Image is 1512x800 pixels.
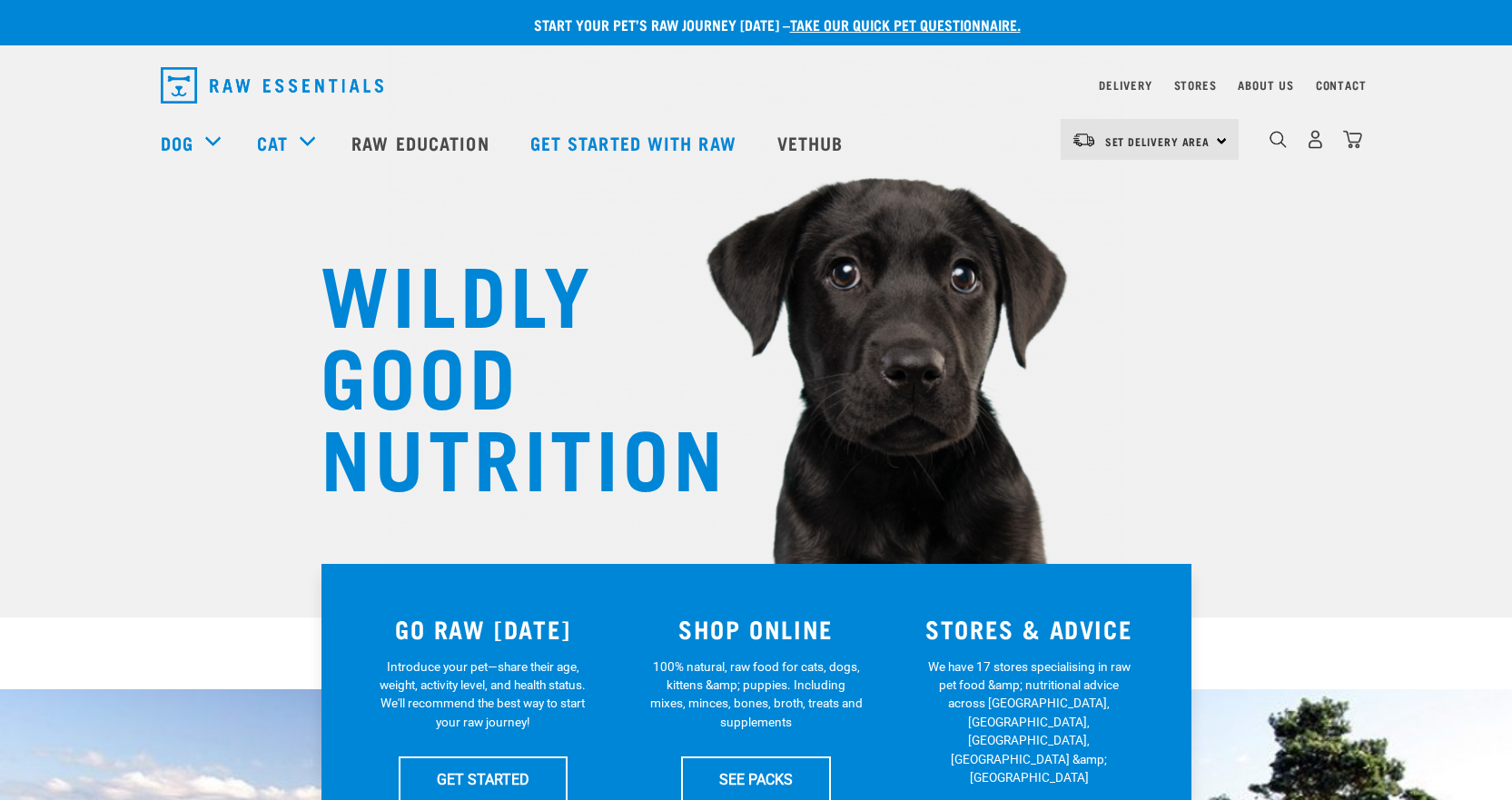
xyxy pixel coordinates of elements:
span: Set Delivery Area [1105,138,1211,144]
a: About Us [1238,82,1293,88]
a: Contact [1316,82,1367,88]
a: Delivery [1099,82,1151,88]
a: take our quick pet questionnaire. [790,20,1021,28]
h3: GO RAW [DATE] [358,615,609,643]
a: Dog [161,129,193,156]
a: Get started with Raw [512,106,759,179]
img: Raw Essentials Logo [161,67,383,104]
a: Stores [1174,82,1217,88]
h3: STORES & ADVICE [904,615,1155,643]
h1: WILDLY GOOD NUTRITION [321,250,684,495]
img: user.png [1306,130,1325,149]
a: Vethub [759,106,866,179]
a: Raw Education [333,106,511,179]
img: home-icon-1@2x.png [1270,131,1287,148]
img: home-icon@2x.png [1343,130,1362,149]
h3: SHOP ONLINE [630,615,882,643]
nav: dropdown navigation [146,60,1367,111]
a: Cat [257,129,288,156]
p: Introduce your pet—share their age, weight, activity level, and health status. We'll recommend th... [376,657,589,732]
img: van-moving.png [1072,132,1096,148]
p: We have 17 stores specialising in raw pet food &amp; nutritional advice across [GEOGRAPHIC_DATA],... [923,657,1136,787]
p: 100% natural, raw food for cats, dogs, kittens &amp; puppies. Including mixes, minces, bones, bro... [649,657,863,732]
